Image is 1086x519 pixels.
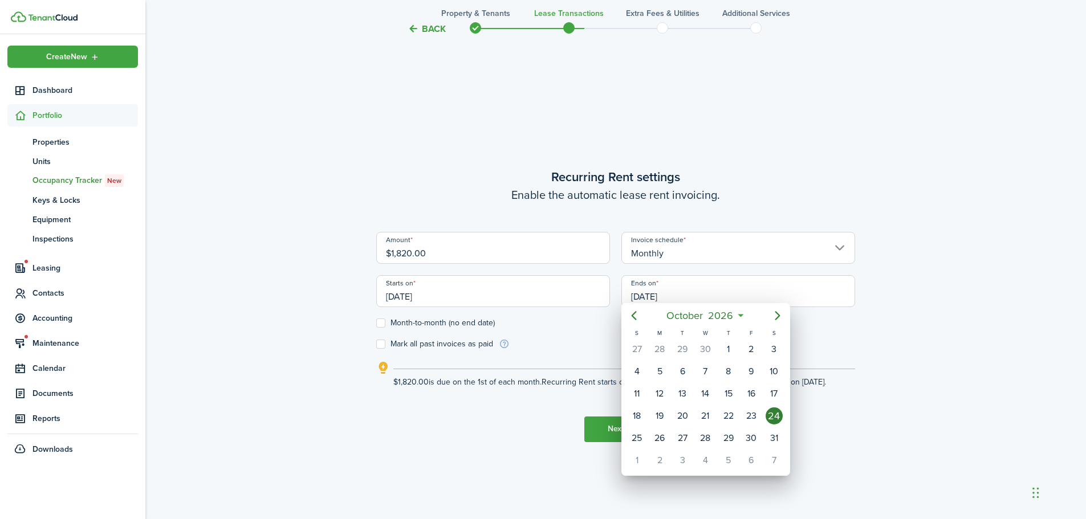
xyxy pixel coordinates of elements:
[697,407,714,424] div: Wednesday, October 21, 2026
[628,363,645,380] div: Sunday, October 4, 2026
[697,341,714,358] div: Wednesday, September 30, 2026
[648,328,671,338] div: M
[660,305,741,326] mbsc-button: October2026
[766,430,783,447] div: Saturday, October 31, 2026
[720,407,737,424] div: Thursday, October 22, 2026
[628,430,645,447] div: Sunday, October 25, 2026
[697,452,714,469] div: Wednesday, November 4, 2026
[743,452,760,469] div: Friday, November 6, 2026
[740,328,763,338] div: F
[628,407,645,424] div: Sunday, October 18, 2026
[743,363,760,380] div: Friday, October 9, 2026
[743,430,760,447] div: Friday, October 30, 2026
[766,341,783,358] div: Saturday, October 3, 2026
[766,452,783,469] div: Saturday, November 7, 2026
[717,328,740,338] div: T
[706,305,736,326] span: 2026
[697,385,714,402] div: Wednesday, October 14, 2026
[651,430,668,447] div: Monday, October 26, 2026
[664,305,706,326] span: October
[651,363,668,380] div: Monday, October 5, 2026
[766,407,783,424] div: Saturday, October 24, 2026
[651,407,668,424] div: Monday, October 19, 2026
[766,385,783,402] div: Saturday, October 17, 2026
[674,452,691,469] div: Tuesday, November 3, 2026
[625,328,648,338] div: S
[674,363,691,380] div: Tuesday, October 6, 2026
[720,452,737,469] div: Thursday, November 5, 2026
[628,341,645,358] div: Sunday, September 27, 2026
[720,363,737,380] div: Thursday, October 8, 2026
[697,430,714,447] div: Wednesday, October 28, 2026
[651,385,668,402] div: Monday, October 12, 2026
[766,363,783,380] div: Saturday, October 10, 2026
[674,430,691,447] div: Tuesday, October 27, 2026
[674,407,691,424] div: Tuesday, October 20, 2026
[766,304,789,327] mbsc-button: Next page
[674,385,691,402] div: Tuesday, October 13, 2026
[743,341,760,358] div: Friday, October 2, 2026
[743,407,760,424] div: Friday, October 23, 2026
[651,341,668,358] div: Monday, September 28, 2026
[720,385,737,402] div: Thursday, October 15, 2026
[697,363,714,380] div: Wednesday, October 7, 2026
[628,385,645,402] div: Sunday, October 11, 2026
[651,452,668,469] div: Monday, November 2, 2026
[720,341,737,358] div: Thursday, October 1, 2026
[694,328,717,338] div: W
[671,328,694,338] div: T
[720,430,737,447] div: Thursday, October 29, 2026
[628,452,645,469] div: Sunday, November 1, 2026
[674,341,691,358] div: Tuesday, September 29, 2026
[763,328,786,338] div: S
[743,385,760,402] div: Friday, October 16, 2026
[623,304,645,327] mbsc-button: Previous page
